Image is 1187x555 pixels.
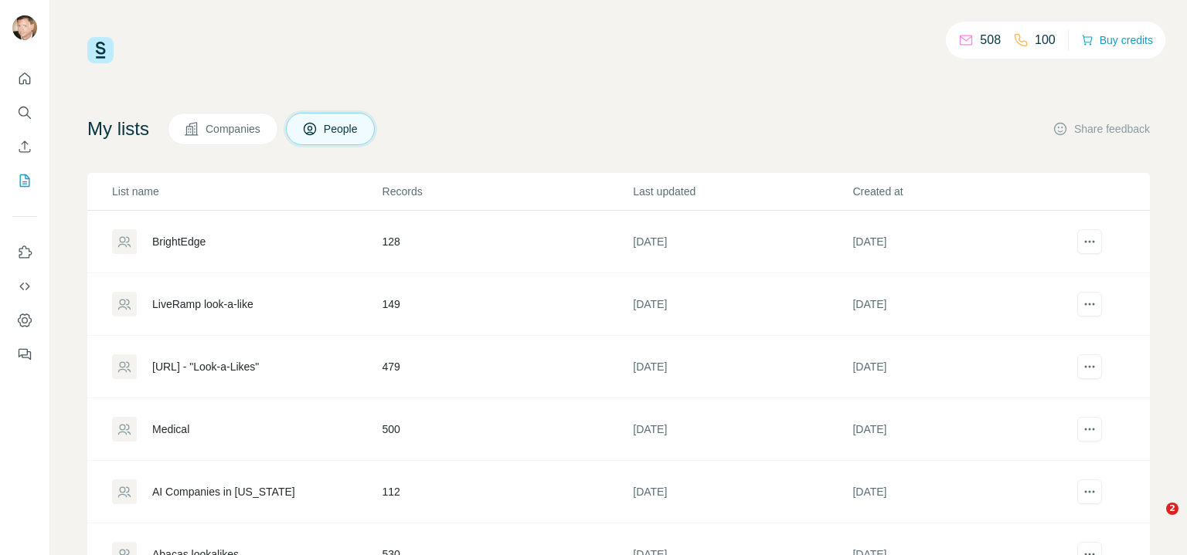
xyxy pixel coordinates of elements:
[382,273,633,336] td: 149
[324,121,359,137] span: People
[382,211,633,273] td: 128
[852,211,1071,273] td: [DATE]
[12,340,37,368] button: Feedback
[12,15,37,40] img: Avatar
[12,133,37,161] button: Enrich CSV
[980,31,1001,49] p: 508
[152,484,295,499] div: AI Companies in [US_STATE]
[12,306,37,334] button: Dashboard
[12,239,37,266] button: Use Surfe on LinkedIn
[1081,29,1153,51] button: Buy credits
[852,398,1071,461] td: [DATE]
[852,184,1070,199] p: Created at
[383,184,632,199] p: Records
[632,211,852,273] td: [DATE]
[1035,31,1056,49] p: 100
[632,336,852,398] td: [DATE]
[1134,503,1172,540] iframe: Intercom live chat
[112,184,381,199] p: List name
[852,336,1071,398] td: [DATE]
[633,184,851,199] p: Last updated
[87,117,149,141] h4: My lists
[852,273,1071,336] td: [DATE]
[206,121,262,137] span: Companies
[632,273,852,336] td: [DATE]
[852,461,1071,523] td: [DATE]
[382,336,633,398] td: 479
[1077,292,1102,316] button: actions
[12,272,37,300] button: Use Surfe API
[1166,503,1178,515] span: 2
[1077,229,1102,254] button: actions
[87,37,114,63] img: Surfe Logo
[1077,354,1102,379] button: actions
[382,461,633,523] td: 112
[152,421,189,437] div: Medical
[12,167,37,195] button: My lists
[1077,479,1102,504] button: actions
[1053,121,1150,137] button: Share feedback
[152,234,206,249] div: BrightEdge
[12,99,37,127] button: Search
[12,65,37,93] button: Quick start
[152,296,253,312] div: LiveRamp look-a-like
[632,398,852,461] td: [DATE]
[152,359,259,374] div: [URL] - "Look-a-Likes"
[382,398,633,461] td: 500
[632,461,852,523] td: [DATE]
[1077,417,1102,442] button: actions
